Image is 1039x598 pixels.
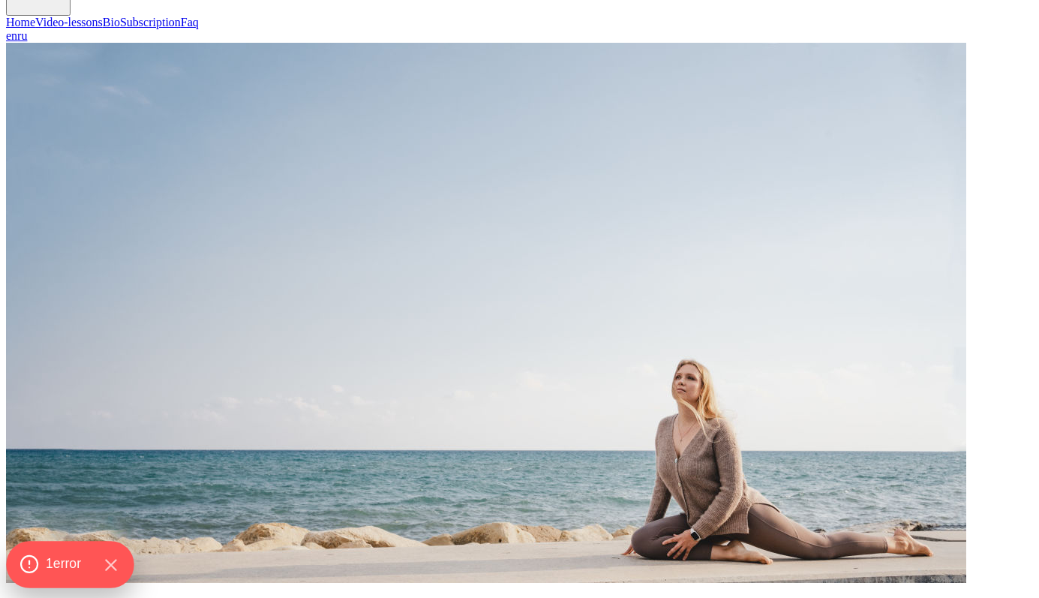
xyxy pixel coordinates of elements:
[103,16,120,29] a: Bio
[181,16,199,29] a: Faq
[120,16,181,29] a: Subscription
[17,29,27,42] a: ru
[6,29,17,42] a: en
[6,43,966,583] img: Subscription
[35,16,103,29] a: Video-lessons
[6,16,35,29] a: Home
